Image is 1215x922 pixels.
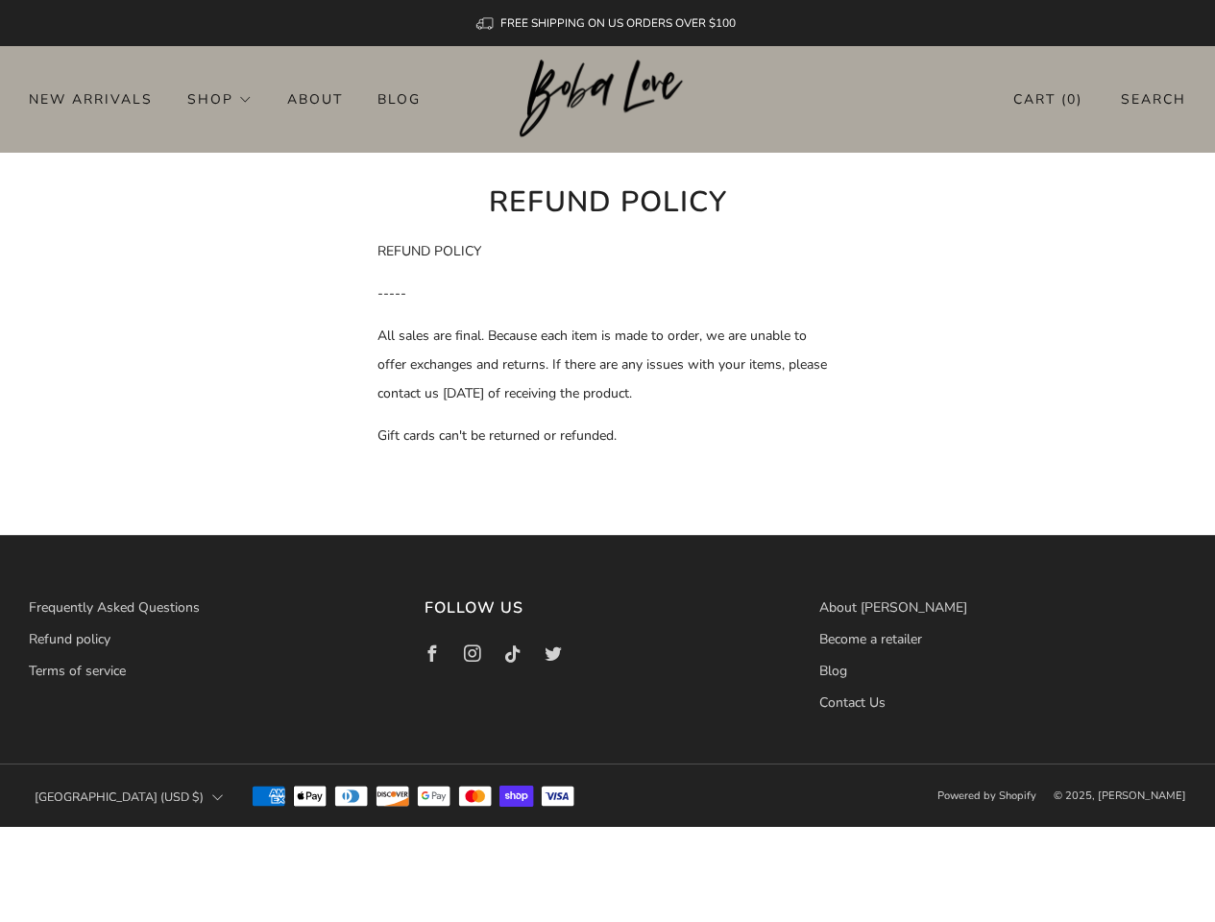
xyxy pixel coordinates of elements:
p: All sales are final. Because each item is made to order, we are unable to offer exchanges and ret... [377,322,838,408]
span: FREE SHIPPING ON US ORDERS OVER $100 [500,15,736,31]
a: Become a retailer [819,630,922,648]
a: Blog [819,662,847,680]
p: REFUND POLICY [377,237,838,266]
a: Blog [377,84,421,114]
a: Powered by Shopify [937,789,1036,803]
span: . [377,511,380,529]
a: Contact Us [819,693,886,712]
a: Search [1121,84,1186,115]
h3: Follow us [425,594,791,622]
span: © 2025, [PERSON_NAME] [1054,789,1186,803]
p: ----- [377,279,838,308]
a: About [287,84,343,114]
a: Refund policy [29,630,110,648]
a: Cart [1013,84,1082,115]
a: About [PERSON_NAME] [819,598,967,617]
a: Frequently Asked Questions [29,598,200,617]
a: New Arrivals [29,84,153,114]
a: Terms of service [29,662,126,680]
items-count: 0 [1067,90,1077,109]
a: Shop [187,84,253,114]
button: [GEOGRAPHIC_DATA] (USD $) [29,776,229,818]
a: Boba Love [520,60,695,139]
p: Gift cards can't be returned or refunded. [377,422,838,450]
h1: Refund policy [377,182,838,224]
img: Boba Love [520,60,695,138]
